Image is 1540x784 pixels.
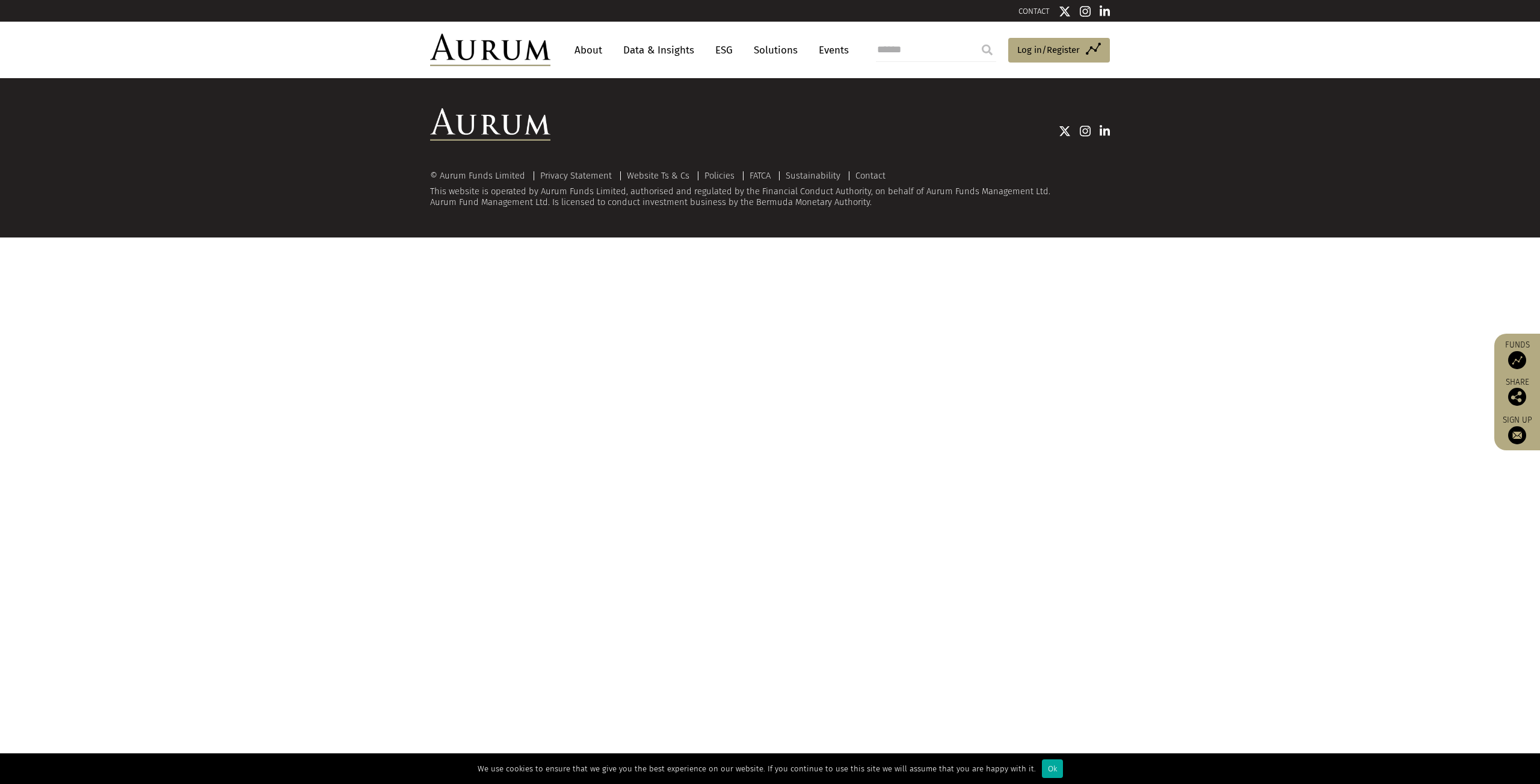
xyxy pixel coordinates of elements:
img: Instagram icon [1080,125,1091,137]
img: Twitter icon [1059,5,1071,17]
img: Instagram icon [1080,5,1091,17]
div: © Aurum Funds Limited [430,171,531,180]
a: Solutions [748,39,804,61]
img: Aurum [430,34,550,66]
input: Submit [975,38,999,62]
img: Linkedin icon [1100,125,1110,137]
a: Policies [704,170,735,181]
a: Contact [855,170,885,181]
a: FATCA [750,170,771,181]
img: Aurum Logo [430,108,550,141]
span: Log in/Register [1017,43,1080,57]
a: ESG [709,39,739,61]
a: Sustainability [786,170,840,181]
img: Twitter icon [1059,125,1071,137]
img: Linkedin icon [1100,5,1110,17]
a: Privacy Statement [540,170,612,181]
div: This website is operated by Aurum Funds Limited, authorised and regulated by the Financial Conduc... [430,171,1110,207]
a: Website Ts & Cs [627,170,689,181]
a: CONTACT [1018,7,1050,16]
a: About [568,39,608,61]
a: Events [813,39,849,61]
a: Data & Insights [617,39,700,61]
a: Log in/Register [1008,38,1110,63]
